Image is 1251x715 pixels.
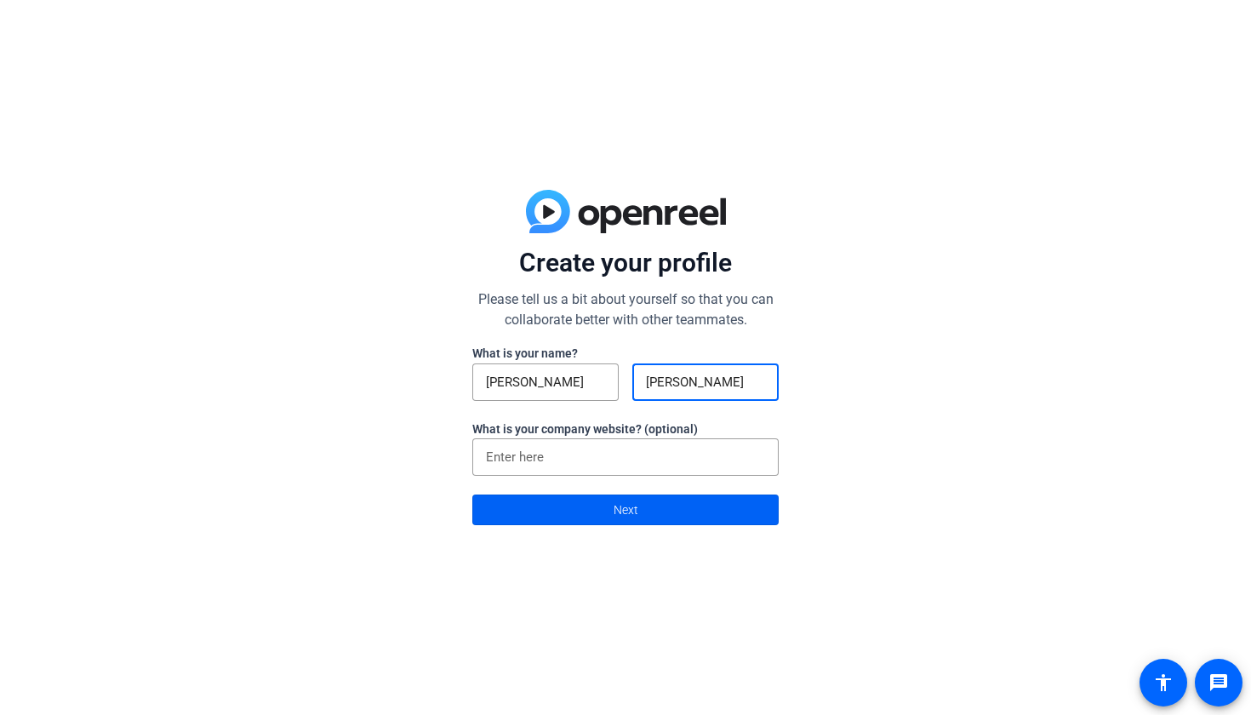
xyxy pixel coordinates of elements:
[1208,672,1229,693] mat-icon: message
[472,495,779,525] button: Next
[472,346,578,360] label: What is your name?
[472,247,779,279] p: Create your profile
[472,422,698,436] label: What is your company website? (optional)
[472,289,779,330] p: Please tell us a bit about yourself so that you can collaborate better with other teammates.
[526,190,726,234] img: blue-gradient.svg
[646,372,765,392] input: Last Name
[486,447,765,467] input: Enter here
[614,494,638,526] span: Next
[486,372,605,392] input: First Name
[1153,672,1174,693] mat-icon: accessibility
